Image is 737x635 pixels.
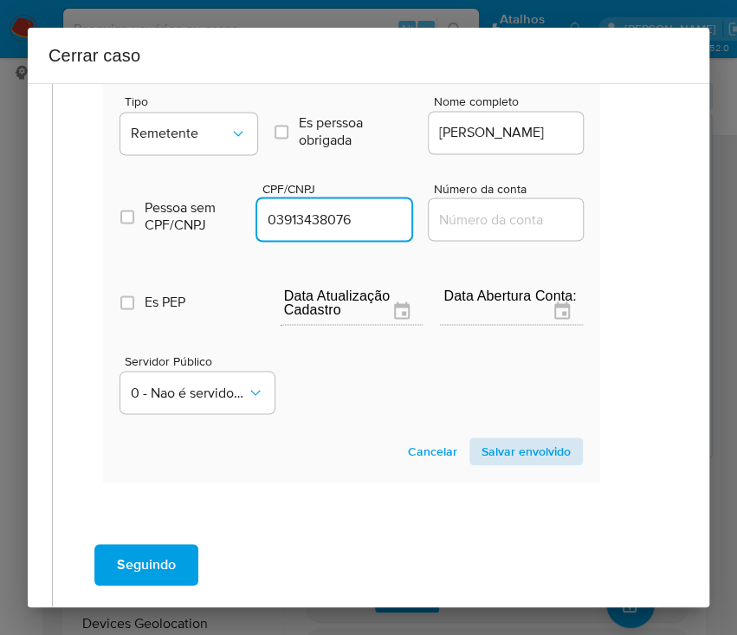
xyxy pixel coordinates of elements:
span: CPF/CNPJ [262,182,417,195]
button: Is ServPub [120,372,275,413]
input: Es perssoa obrigada [275,125,288,139]
span: Remetente [131,125,230,142]
button: Salvar envolvido [469,437,583,465]
span: Número da conta [434,182,588,195]
span: Tipo [125,95,262,107]
span: Nome completo [434,95,588,108]
span: Pessoa sem CPF/CNPJ [145,199,240,234]
span: Servidor Público [125,354,279,366]
input: Pessoa sem CPF/CNPJ [120,210,134,224]
button: Tipo de envolvimento [120,113,257,154]
input: Nome do envolvido [429,121,598,144]
span: Es perssoa obrigada [299,114,411,149]
span: Seguindo [117,546,176,584]
button: Cancelar [396,437,469,465]
button: Seguindo [94,544,198,586]
span: Cancelar [408,439,457,463]
input: CPF/CNPJ [257,208,427,230]
h2: Cerrar caso [48,42,689,69]
span: Es PEP [145,294,185,311]
span: Salvar envolvido [482,439,571,463]
input: Número da conta [429,208,598,230]
span: 0 - Nao é servidor/Nao possui informacao [131,384,247,401]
